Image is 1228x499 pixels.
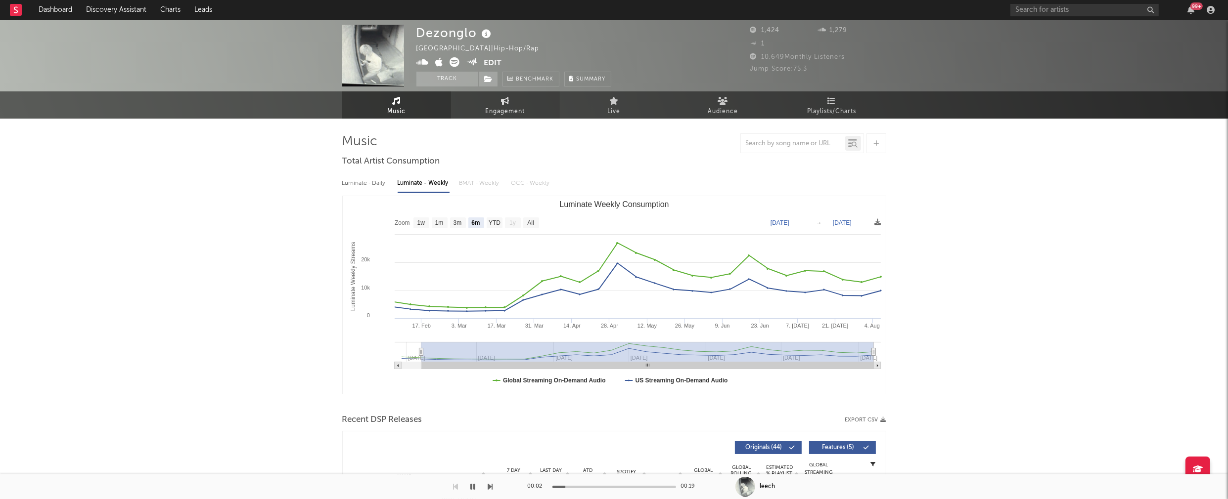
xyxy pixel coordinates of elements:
[637,323,657,329] text: 12. May
[845,417,886,423] button: Export CSV
[563,323,581,329] text: 14. Apr
[487,323,506,329] text: 17. Mar
[416,43,551,55] div: [GEOGRAPHIC_DATA] | Hip-Hop/Rap
[654,473,677,479] span: Released
[751,323,769,329] text: 23. Jun
[452,473,480,479] span: Copyright
[669,91,777,119] a: Audience
[735,441,802,454] button: Originals(44)
[728,464,755,488] span: Global Rolling 7D Audio Streams
[398,175,450,192] div: Luminate - Weekly
[503,377,606,384] text: Global Streaming On-Demand Audio
[675,323,694,329] text: 26. May
[816,445,861,451] span: Features ( 5 )
[809,441,876,454] button: Features(5)
[538,467,564,485] span: Last Day Spotify Plays
[343,196,886,394] svg: Luminate Weekly Consumption
[528,481,547,493] div: 00:02
[560,91,669,119] a: Live
[451,323,467,329] text: 3. Mar
[559,200,669,208] text: Luminate Weekly Consumption
[822,323,848,329] text: 21. [DATE]
[818,27,847,34] span: 1,279
[471,220,480,227] text: 6m
[451,91,560,119] a: Engagement
[766,464,793,488] span: Estimated % Playlist Streams Last Day
[1187,6,1194,14] button: 99+
[342,414,422,426] span: Recent DSP Releases
[387,106,406,118] span: Music
[342,91,451,119] a: Music
[750,27,780,34] span: 1,424
[366,312,369,318] text: 0
[509,220,516,227] text: 1y
[1190,2,1203,10] div: 99 +
[864,323,879,329] text: 4. Aug
[486,106,525,118] span: Engagement
[1010,4,1159,16] input: Search for artists
[416,72,478,86] button: Track
[601,323,618,329] text: 28. Apr
[786,323,809,329] text: 7. [DATE]
[804,461,834,491] div: Global Streaming Trend (Last 60D)
[741,140,845,148] input: Search by song name or URL
[416,25,494,41] div: Dezonglo
[484,57,501,70] button: Edit
[612,468,641,483] span: Spotify Popularity
[525,323,544,329] text: 31. Mar
[807,106,856,118] span: Playlists/Charts
[361,256,370,262] text: 20k
[453,220,461,227] text: 3m
[342,156,440,167] span: Total Artist Consumption
[760,482,775,491] div: leech
[577,77,606,82] span: Summary
[395,220,410,227] text: Zoom
[635,377,728,384] text: US Streaming On-Demand Audio
[372,472,437,480] div: Name
[750,66,808,72] span: Jump Score: 75.3
[342,175,388,192] div: Luminate - Daily
[741,445,787,451] span: Originals ( 44 )
[501,467,527,485] span: 7 Day Spotify Plays
[833,219,852,226] text: [DATE]
[771,219,789,226] text: [DATE]
[860,355,877,361] text: [DATE]
[361,285,370,291] text: 10k
[575,467,601,485] span: ATD Spotify Plays
[412,323,430,329] text: 17. Feb
[816,219,822,226] text: →
[349,242,356,311] text: Luminate Weekly Streams
[750,41,765,47] span: 1
[708,106,738,118] span: Audience
[777,91,886,119] a: Playlists/Charts
[715,323,729,329] text: 9. Jun
[502,72,559,86] a: Benchmark
[564,72,611,86] button: Summary
[750,54,845,60] span: 10,649 Monthly Listeners
[417,220,425,227] text: 1w
[681,481,701,493] div: 00:19
[527,220,534,227] text: All
[435,220,443,227] text: 1m
[516,74,554,85] span: Benchmark
[690,467,717,485] span: Global ATD Audio Streams
[608,106,621,118] span: Live
[488,220,500,227] text: YTD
